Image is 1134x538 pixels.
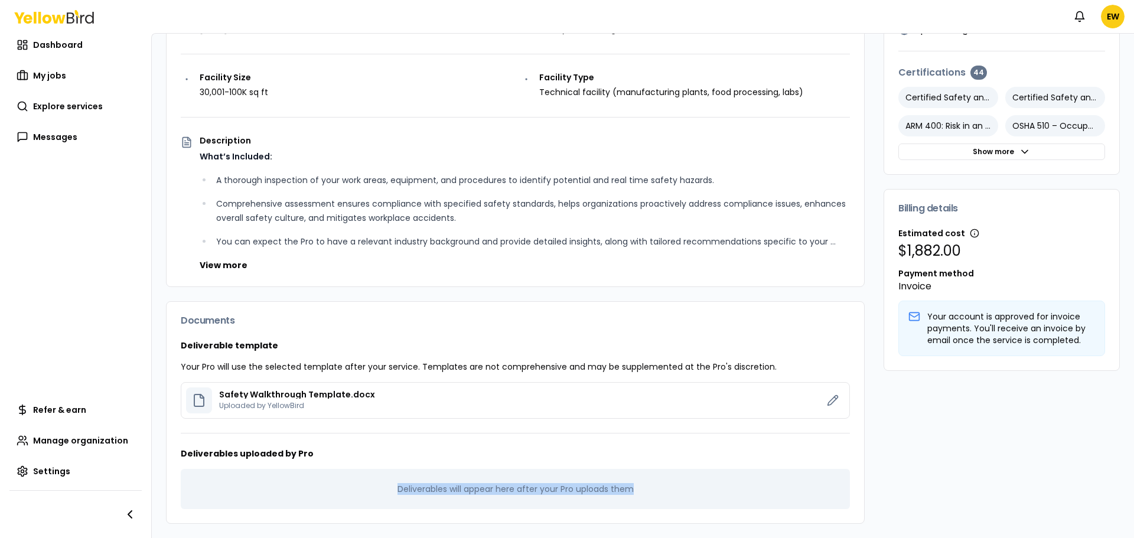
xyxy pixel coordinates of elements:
a: My jobs [9,64,142,87]
p: Facility Size [200,73,268,81]
h3: Deliverable template [181,340,850,351]
button: Show more [898,144,1105,160]
p: OSHA 510 – Occupational Safety & Health Standards for the Construction Industry (30-Hour) [1005,115,1105,136]
span: Dashboard [33,39,83,51]
p: $1,882.00 [898,242,1105,260]
span: Manage organization [33,435,128,446]
div: Deliverables will appear here after your Pro uploads them [181,469,850,509]
p: Invoice [898,279,1105,294]
span: Settings [33,465,70,477]
a: Dashboard [9,33,142,57]
p: Certified Safety and Health Official (CSHO) for Construction Industry [898,87,998,108]
span: Documents [181,314,234,327]
p: A thorough inspection of your work areas, equipment, and procedures to identify potential and rea... [216,173,850,187]
p: Description [200,136,850,145]
p: ARM 400: Risk in an Evolving World [898,115,998,136]
h3: Deliverables uploaded by Pro [181,448,850,459]
p: Safety Walkthrough Template.docx [219,390,375,399]
a: Refer & earn [9,398,142,422]
p: Your account is approved for invoice payments. You'll receive an invoice by email once the servic... [927,311,1095,346]
a: Explore services [9,94,142,118]
p: Facility Type [539,73,803,81]
button: View more [200,259,247,271]
span: Payment method [898,268,974,279]
span: Billing details [898,204,958,213]
div: 44 [970,66,987,80]
span: My jobs [33,70,66,81]
span: EW [1101,5,1125,28]
h4: Certifications [898,66,1105,80]
p: Comprehensive assessment ensures compliance with specified safety standards, helps organizations ... [216,197,850,225]
p: You can expect the Pro to have a relevant industry background and provide detailed insights, alon... [216,234,850,249]
p: 30,001-100K sq ft [200,86,268,98]
span: Messages [33,131,77,143]
span: Explore services [33,100,103,112]
a: Manage organization [9,429,142,452]
a: Settings [9,459,142,483]
p: Your Pro will use the selected template after your service. Templates are not comprehensive and m... [181,361,850,373]
span: Refer & earn [33,404,86,416]
a: Messages [9,125,142,149]
strong: What’s Included: [200,151,272,162]
p: Uploaded by YellowBird [219,401,375,410]
p: Certified Safety and Health Official (CSHO) for General Industry [1005,87,1105,108]
p: Technical facility (manufacturing plants, food processing, labs) [539,86,803,98]
span: Estimated cost [898,227,965,239]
